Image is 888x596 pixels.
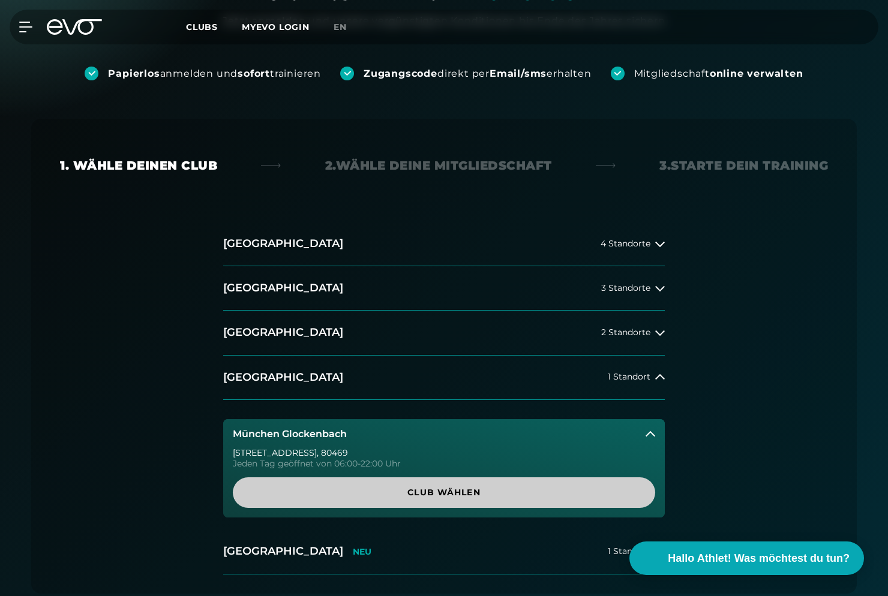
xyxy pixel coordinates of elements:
span: 2 Standorte [601,328,650,337]
div: direkt per erhalten [364,67,591,80]
h2: [GEOGRAPHIC_DATA] [223,281,343,296]
div: 1. Wähle deinen Club [60,157,217,174]
button: [GEOGRAPHIC_DATA]3 Standorte [223,266,665,311]
span: 3 Standorte [601,284,650,293]
div: 2. Wähle deine Mitgliedschaft [325,157,552,174]
div: 3. Starte dein Training [659,157,828,174]
h3: München Glockenbach [233,429,347,440]
button: [GEOGRAPHIC_DATA]NEU1 Standort [223,529,665,574]
span: Club wählen [262,486,626,499]
div: Jeden Tag geöffnet von 06:00-22:00 Uhr [233,459,655,468]
div: anmelden und trainieren [108,67,321,80]
h2: [GEOGRAPHIC_DATA] [223,370,343,385]
span: en [334,22,347,32]
strong: online verwalten [710,68,803,79]
div: Mitgliedschaft [634,67,803,80]
strong: Zugangscode [364,68,437,79]
button: München Glockenbach [223,419,665,449]
div: [STREET_ADDRESS] , 80469 [233,448,655,457]
a: en [334,20,361,34]
button: [GEOGRAPHIC_DATA]1 Standort [223,356,665,400]
a: MYEVO LOGIN [242,22,310,32]
a: Clubs [186,21,242,32]
strong: Email/sms [490,68,547,79]
p: NEU [353,547,371,557]
strong: sofort [238,68,270,79]
button: Hallo Athlet! Was möchtest du tun? [629,541,864,575]
span: 1 Standort [608,547,650,556]
button: [GEOGRAPHIC_DATA]2 Standorte [223,311,665,355]
button: [GEOGRAPHIC_DATA]4 Standorte [223,222,665,266]
span: 1 Standort [608,372,650,381]
strong: Papierlos [108,68,160,79]
span: Clubs [186,22,218,32]
h2: [GEOGRAPHIC_DATA] [223,325,343,340]
h2: [GEOGRAPHIC_DATA] [223,236,343,251]
h2: [GEOGRAPHIC_DATA] [223,544,343,559]
span: 4 Standorte [601,239,650,248]
a: Club wählen [233,477,655,508]
span: Hallo Athlet! Was möchtest du tun? [668,550,850,567]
